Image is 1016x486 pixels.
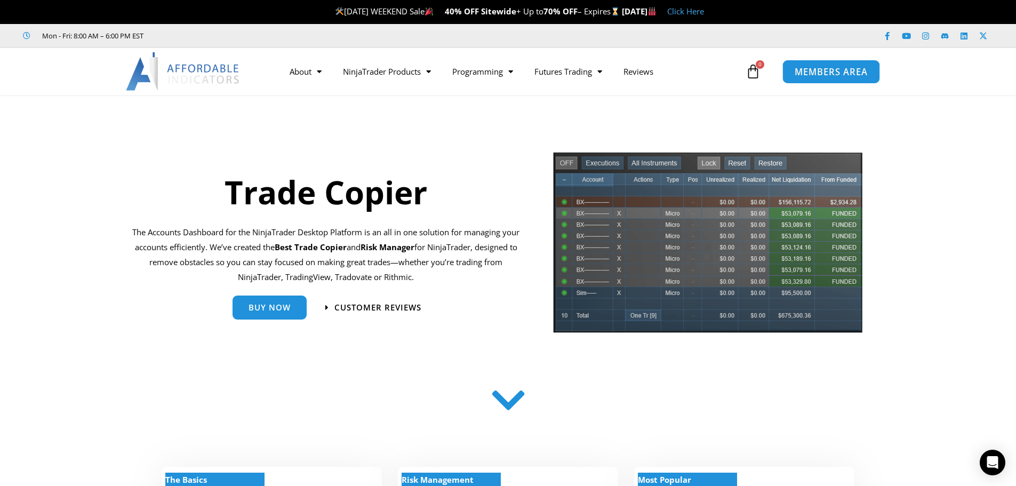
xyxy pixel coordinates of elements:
[249,304,291,312] span: Buy Now
[275,242,347,252] b: Best Trade Copier
[445,6,516,17] strong: 40% OFF Sitewide
[279,59,743,84] nav: Menu
[524,59,613,84] a: Futures Trading
[279,59,332,84] a: About
[233,296,307,320] a: Buy Now
[425,7,433,15] img: 🎉
[552,151,863,341] img: tradecopier | Affordable Indicators – NinjaTrader
[667,6,704,17] a: Click Here
[335,6,621,17] span: [DATE] WEEKEND Sale + Up to – Expires
[132,170,520,214] h1: Trade Copier
[39,29,143,42] span: Mon - Fri: 8:00 AM – 6:00 PM EST
[325,304,421,312] a: Customer Reviews
[442,59,524,84] a: Programming
[132,225,520,284] p: The Accounts Dashboard for the NinjaTrader Desktop Platform is an all in one solution for managin...
[795,67,868,76] span: MEMBERS AREA
[782,59,880,83] a: MEMBERS AREA
[622,6,657,17] strong: [DATE]
[730,56,777,87] a: 0
[126,52,241,91] img: LogoAI | Affordable Indicators – NinjaTrader
[613,59,664,84] a: Reviews
[334,304,421,312] span: Customer Reviews
[611,7,619,15] img: ⌛
[402,474,474,485] strong: Risk Management
[756,60,764,69] span: 0
[638,474,691,485] strong: Most Popular
[158,30,318,41] iframe: Customer reviews powered by Trustpilot
[980,450,1005,475] div: Open Intercom Messenger
[332,59,442,84] a: NinjaTrader Products
[648,7,656,15] img: 🏭
[335,7,343,15] img: 🛠️
[361,242,414,252] strong: Risk Manager
[543,6,578,17] strong: 70% OFF
[165,474,207,485] strong: The Basics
